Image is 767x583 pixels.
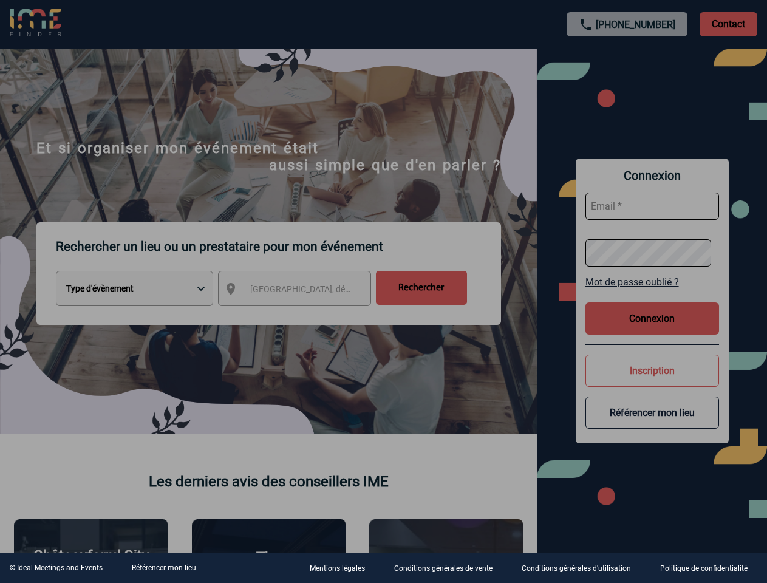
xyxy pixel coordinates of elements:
[384,562,512,574] a: Conditions générales de vente
[522,565,631,573] p: Conditions générales d'utilisation
[650,562,767,574] a: Politique de confidentialité
[310,565,365,573] p: Mentions légales
[660,565,748,573] p: Politique de confidentialité
[10,564,103,572] div: © Ideal Meetings and Events
[132,564,196,572] a: Référencer mon lieu
[394,565,493,573] p: Conditions générales de vente
[512,562,650,574] a: Conditions générales d'utilisation
[300,562,384,574] a: Mentions légales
